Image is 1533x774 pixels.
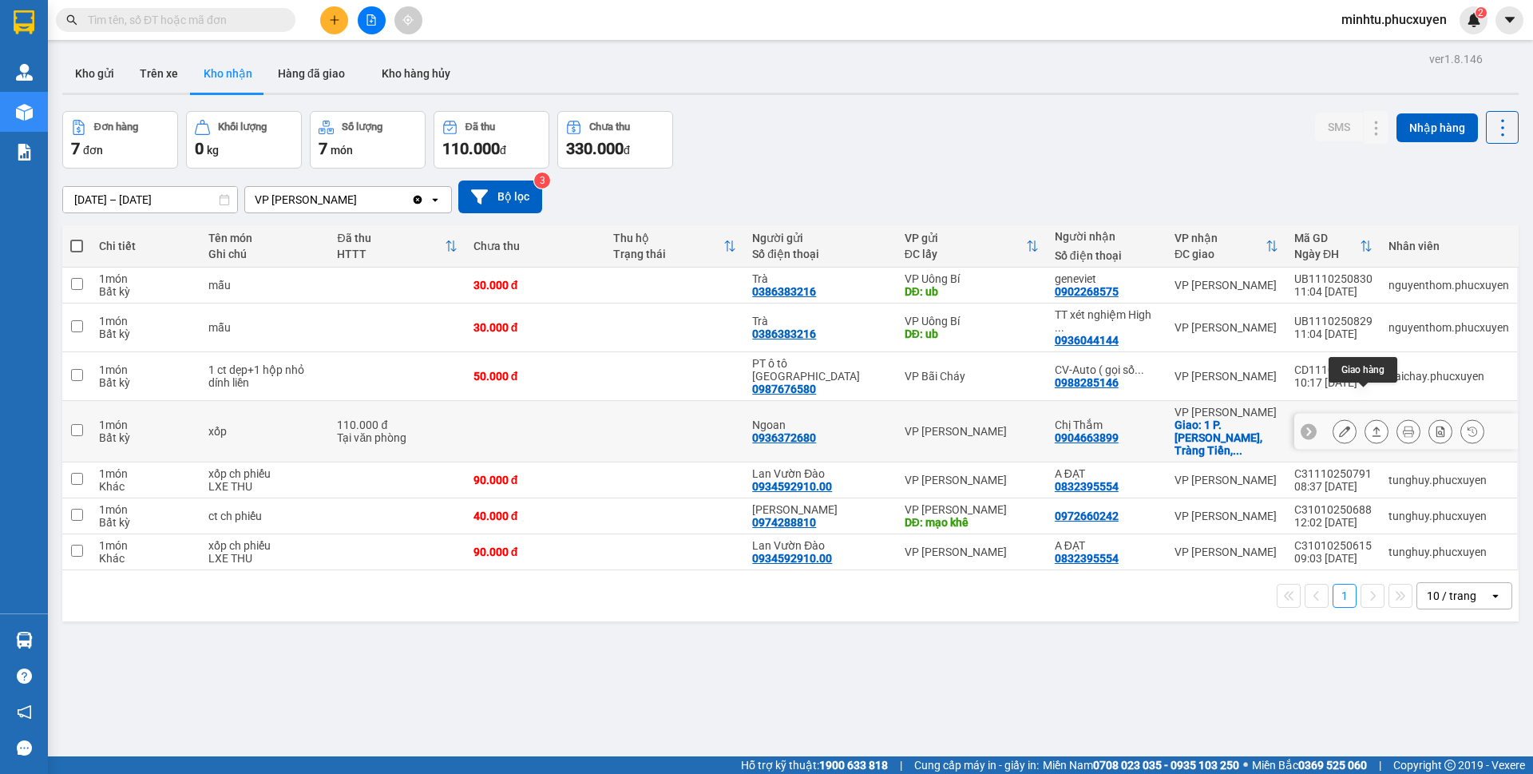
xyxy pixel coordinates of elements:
th: Toggle SortBy [605,225,745,268]
span: notification [17,705,32,720]
div: Nhân viên [1388,240,1509,252]
div: 0386383216 [752,327,816,340]
span: question-circle [17,669,32,684]
div: Số điện thoại [1055,249,1159,262]
span: caret-down [1503,13,1517,27]
div: VP [PERSON_NAME] [1175,406,1278,419]
div: nguyenthom.phucxuyen [1388,279,1509,292]
span: minhtu.phucxuyen [1329,10,1460,30]
div: 0988285146 [1055,376,1119,389]
span: ... [1233,444,1242,457]
button: 1 [1333,584,1357,608]
div: 0934592910.00 [752,480,832,493]
th: Toggle SortBy [1167,225,1286,268]
div: Tại văn phòng [337,431,457,444]
div: Đã thu [337,232,444,244]
span: đ [500,144,506,157]
div: 1 món [99,315,192,327]
div: tunghuy.phucxuyen [1388,510,1509,522]
strong: 0708 023 035 - 0935 103 250 [1093,759,1239,772]
svg: Clear value [411,193,424,206]
div: 30.000 đ [473,321,597,334]
span: ⚪️ [1243,762,1248,768]
div: VP gửi [905,232,1026,244]
div: Lan Vườn Đào [752,467,888,480]
span: Kho hàng hủy [382,67,450,80]
div: VP Uông Bí [905,272,1039,285]
div: 1 món [99,272,192,285]
div: Giao: 1 P. Lê Phụng Hiểu, Tràng Tiền, Hoàn Kiếm, Hà Nội, Việt Nam [1175,419,1278,457]
div: VP [PERSON_NAME] [1175,321,1278,334]
div: xốp ch phiếu [208,467,321,480]
span: 2 [1478,7,1483,18]
span: search [66,14,77,26]
th: Toggle SortBy [1286,225,1380,268]
div: 0934592910.00 [752,552,832,565]
div: VP [PERSON_NAME] [1175,510,1278,522]
div: DĐ: mạo khê [905,516,1039,529]
button: Khối lượng0kg [186,111,302,169]
div: 0832395554 [1055,480,1119,493]
div: 11:04 [DATE] [1294,285,1373,298]
div: 08:37 [DATE] [1294,480,1373,493]
div: 0972660242 [1055,510,1119,522]
button: Đơn hàng7đơn [62,111,178,169]
span: 0 [195,139,204,158]
div: 0902268575 [1055,285,1119,298]
input: Select a date range. [63,187,237,212]
button: Kho nhận [191,54,265,93]
div: 40.000 đ [473,510,597,522]
div: 0936044144 [1055,334,1119,347]
div: Trạng thái [613,248,724,260]
div: Đã thu [465,121,495,133]
strong: 1900 633 818 [819,759,888,772]
div: VP [PERSON_NAME] [1175,474,1278,486]
div: 1 món [99,503,192,516]
div: Thu hộ [613,232,724,244]
div: xốp ch phiếu [208,539,321,552]
div: 1 món [99,539,192,552]
span: 110.000 [442,139,500,158]
div: A ĐẠT [1055,467,1159,480]
span: 7 [71,139,80,158]
div: Khối lượng [218,121,267,133]
div: Lan Vườn Đào [752,539,888,552]
div: VP [PERSON_NAME] [1175,546,1278,558]
span: Miền Nam [1043,756,1239,774]
div: ct ch phiếu [208,510,321,522]
img: warehouse-icon [16,632,33,649]
div: VP [PERSON_NAME] [905,503,1039,516]
div: 0386383216 [752,285,816,298]
div: Sửa đơn hàng [1333,419,1357,443]
div: PT ô tô Quảng Ninh [752,357,888,383]
div: VP nhận [1175,232,1266,244]
span: 7 [319,139,327,158]
img: solution-icon [16,144,33,161]
div: UB1110250829 [1294,315,1373,327]
span: Hỗ trợ kỹ thuật: [741,756,888,774]
div: 90.000 đ [473,546,597,558]
div: Trà [752,272,888,285]
div: VP [PERSON_NAME] [905,474,1039,486]
div: 1 món [99,467,192,480]
button: Bộ lọc [458,181,542,213]
input: Selected VP Minh Khai. [358,192,360,208]
div: VP [PERSON_NAME] [905,425,1039,438]
div: CV-Auto ( gọi số 0936593588 ) [1055,363,1159,376]
span: đơn [83,144,103,157]
div: Tên món [208,232,321,244]
button: Trên xe [127,54,191,93]
span: đ [624,144,630,157]
div: C31010250688 [1294,503,1373,516]
div: Chị Thắm [1055,419,1159,431]
img: warehouse-icon [16,64,33,81]
div: Minh Hiếu [752,503,888,516]
svg: open [429,193,442,206]
img: warehouse-icon [16,104,33,121]
div: VP [PERSON_NAME] [255,192,357,208]
div: DĐ: ub [905,285,1039,298]
div: geneviet [1055,272,1159,285]
sup: 2 [1476,7,1487,18]
button: Kho gửi [62,54,127,93]
div: 11:04 [DATE] [1294,327,1373,340]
